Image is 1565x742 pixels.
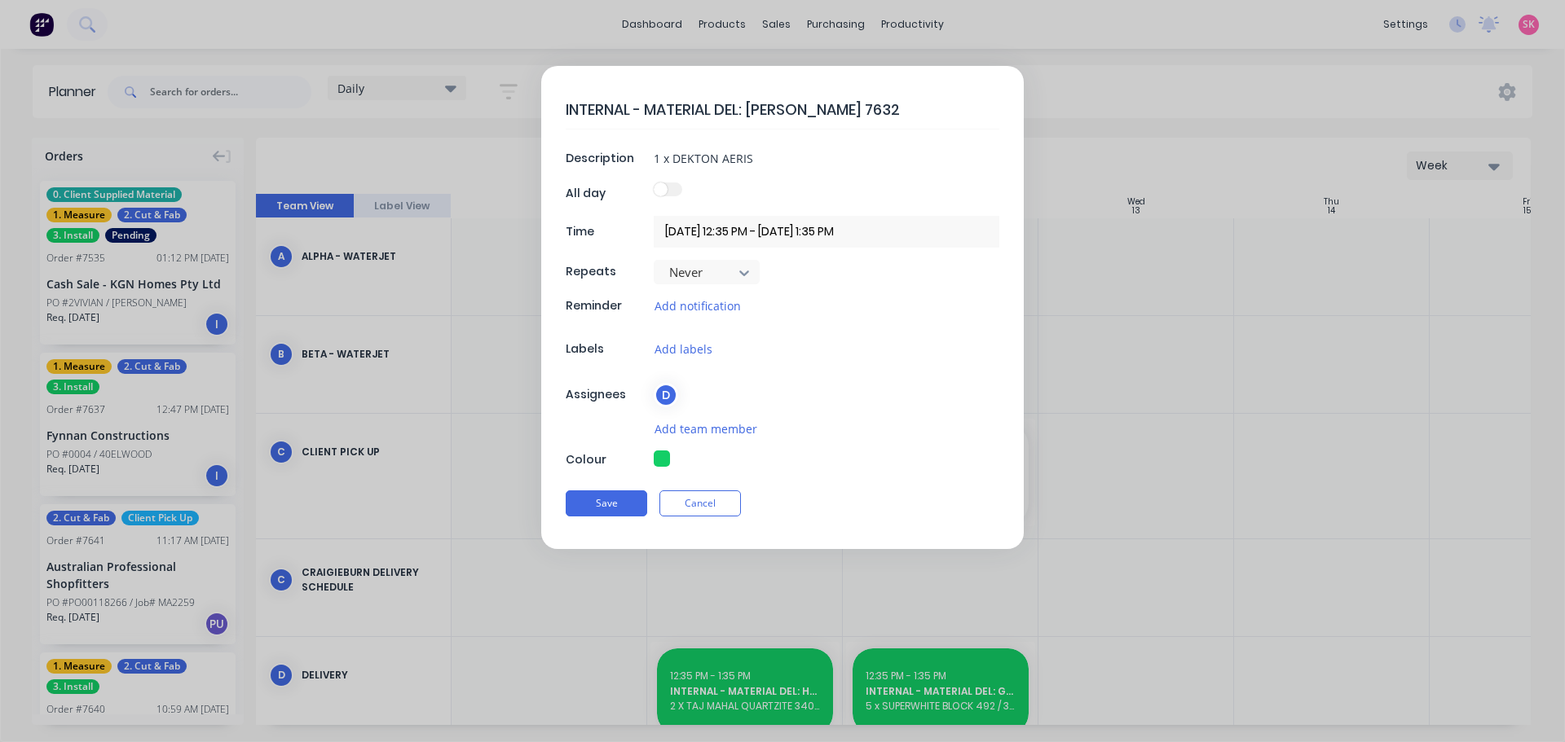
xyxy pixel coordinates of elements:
textarea: INTERNAL - MATERIAL DEL: [PERSON_NAME] 7632 [566,90,999,129]
div: Description [566,150,650,167]
div: Time [566,223,650,240]
button: Add team member [654,419,758,438]
div: Labels [566,340,650,358]
button: Cancel [659,490,741,516]
input: Enter a description [654,146,999,170]
div: Repeats [566,263,650,280]
div: Colour [566,451,650,468]
button: Add labels [654,340,713,358]
div: Reminder [566,297,650,314]
div: Assignees [566,386,650,403]
div: All day [566,185,650,202]
button: Add notification [654,296,742,315]
div: D [654,383,678,407]
button: Save [566,490,647,516]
